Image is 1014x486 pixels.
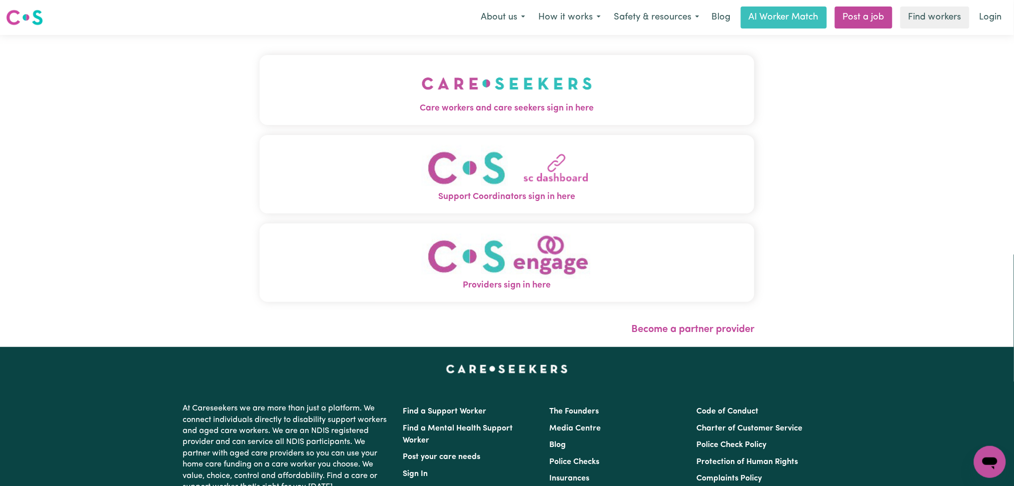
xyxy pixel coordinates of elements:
a: Media Centre [550,424,601,432]
a: Charter of Customer Service [696,424,802,432]
a: AI Worker Match [741,6,827,28]
a: Careseekers logo [6,6,43,29]
span: Care workers and care seekers sign in here [260,102,755,115]
a: Sign In [403,470,428,478]
a: Blog [706,6,737,28]
a: Become a partner provider [631,324,754,334]
a: Police Checks [550,458,600,466]
button: Providers sign in here [260,223,755,302]
a: The Founders [550,407,599,415]
button: About us [474,7,532,28]
img: Careseekers logo [6,8,43,26]
a: Find a Mental Health Support Worker [403,424,513,444]
span: Support Coordinators sign in here [260,190,755,203]
button: How it works [532,7,607,28]
a: Find workers [900,6,969,28]
a: Complaints Policy [696,474,762,482]
a: Code of Conduct [696,407,758,415]
a: Login [973,6,1008,28]
a: Post your care needs [403,453,481,461]
button: Safety & resources [607,7,706,28]
a: Blog [550,441,566,449]
a: Find a Support Worker [403,407,487,415]
a: Careseekers home page [446,365,568,373]
a: Post a job [835,6,892,28]
iframe: Button to launch messaging window [974,446,1006,478]
button: Care workers and care seekers sign in here [260,55,755,125]
a: Protection of Human Rights [696,458,798,466]
button: Support Coordinators sign in here [260,135,755,213]
a: Police Check Policy [696,441,766,449]
a: Insurances [550,474,590,482]
span: Providers sign in here [260,279,755,292]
